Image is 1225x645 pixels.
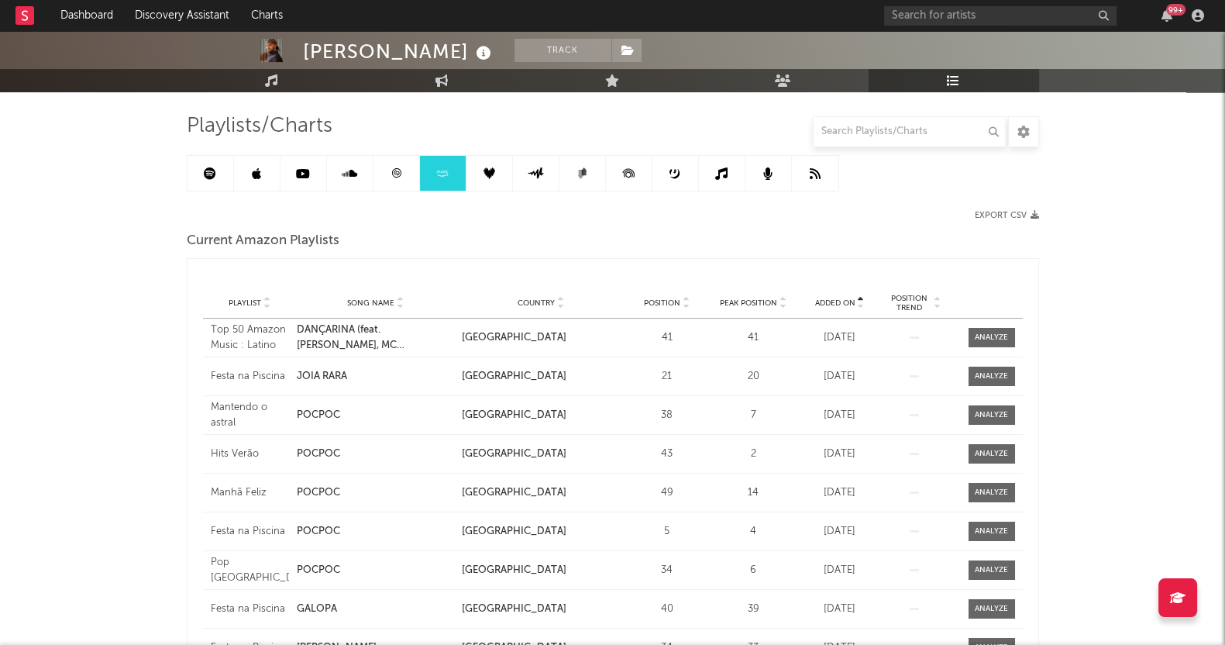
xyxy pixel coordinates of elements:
a: Festa na Piscina [211,369,290,385]
input: Search Playlists/Charts [813,116,1006,147]
div: 5 [628,524,707,540]
div: 41 [714,330,793,346]
div: [DATE] [800,524,879,540]
div: 14 [714,485,793,501]
div: [PERSON_NAME] [303,39,495,64]
a: Pop [GEOGRAPHIC_DATA] [211,555,290,585]
span: Playlist [229,298,261,308]
div: 99 + [1166,4,1185,16]
a: POCPOC [297,447,454,462]
div: [GEOGRAPHIC_DATA] [462,602,619,617]
div: 49 [628,485,707,501]
div: 21 [628,369,707,385]
div: [DATE] [800,447,879,462]
div: 34 [628,563,707,578]
span: Country [518,298,555,308]
a: Festa na Piscina [211,524,290,540]
span: Position [644,298,680,308]
span: Added On [815,298,855,308]
span: Playlists/Charts [187,117,332,136]
div: [GEOGRAPHIC_DATA] [462,485,619,501]
div: [DATE] [800,408,879,423]
div: [GEOGRAPHIC_DATA] [462,563,619,578]
div: 39 [714,602,793,617]
a: POCPOC [297,485,454,501]
button: Export CSV [975,211,1039,220]
span: Peak Position [720,298,777,308]
div: 6 [714,563,793,578]
div: [GEOGRAPHIC_DATA] [462,369,619,385]
a: GALOPA [297,602,454,617]
div: 40 [628,602,707,617]
a: Hits Verão [211,447,290,462]
div: 4 [714,524,793,540]
span: Song Name [347,298,394,308]
a: Manhã Feliz [211,485,290,501]
div: [DATE] [800,330,879,346]
a: DANÇARINA (feat. [PERSON_NAME], MC [PERSON_NAME]) [Remix] [297,322,454,353]
div: [DATE] [800,563,879,578]
div: 20 [714,369,793,385]
a: Top 50 Amazon Music : Latino [211,322,290,353]
a: Mantendo o astral [211,400,290,430]
div: [GEOGRAPHIC_DATA] [462,524,619,540]
a: POCPOC [297,524,454,540]
button: Track [514,39,611,62]
div: [DATE] [800,602,879,617]
div: 38 [628,408,707,423]
div: [GEOGRAPHIC_DATA] [462,330,619,346]
div: [GEOGRAPHIC_DATA] [462,408,619,423]
button: 99+ [1161,9,1172,22]
input: Search for artists [884,6,1117,26]
div: 2 [714,447,793,462]
span: Current Amazon Playlists [187,232,339,250]
div: 43 [628,447,707,462]
a: Festa na Piscina [211,602,290,617]
a: POCPOC [297,408,454,423]
div: 41 [628,330,707,346]
a: JOIA RARA [297,369,454,385]
div: [DATE] [800,369,879,385]
div: [DATE] [800,485,879,501]
div: [GEOGRAPHIC_DATA] [462,447,619,462]
span: Position Trend [887,294,932,312]
div: 7 [714,408,793,423]
a: POCPOC [297,563,454,578]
